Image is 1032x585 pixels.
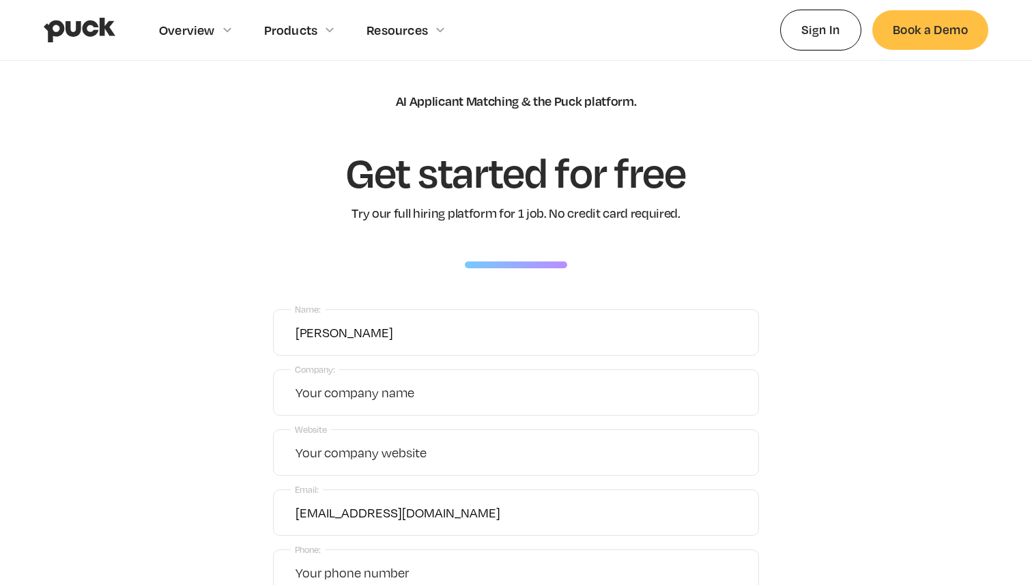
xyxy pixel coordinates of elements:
[273,369,759,416] input: Your company name
[352,205,680,220] div: Try our full hiring platform for 1 job. No credit card required.
[291,360,339,379] label: Company:
[291,420,331,439] label: Website
[273,489,759,536] input: Your work email
[396,94,637,109] div: AI Applicant Matching & the Puck platform.
[872,10,988,49] a: Book a Demo
[264,23,318,38] div: Products
[291,300,325,319] label: Name:
[291,481,323,499] label: Email:
[159,23,215,38] div: Overview
[780,10,861,50] a: Sign In
[346,149,686,195] h1: Get started for free
[367,23,428,38] div: Resources
[273,309,759,356] input: Your full name
[291,541,325,559] label: Phone:
[273,429,759,476] input: Your company website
